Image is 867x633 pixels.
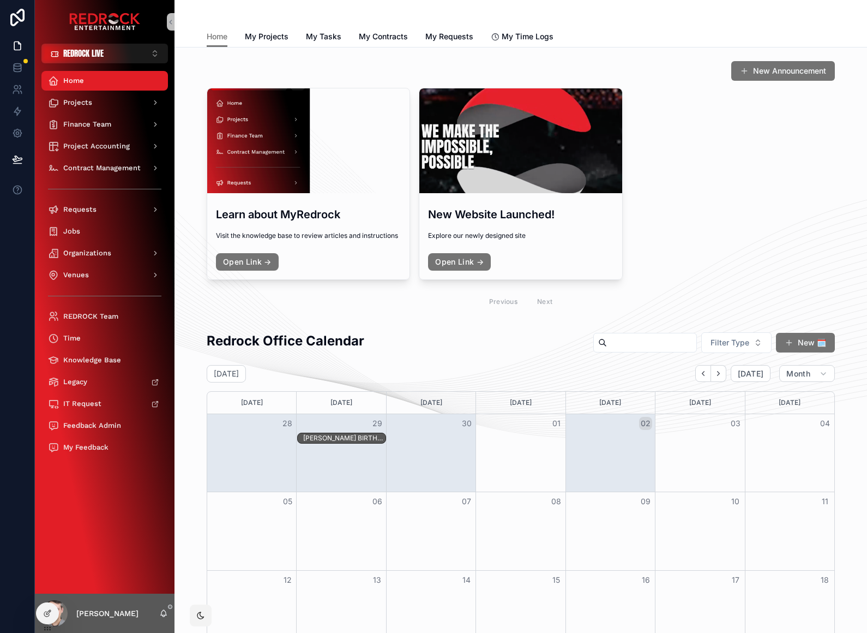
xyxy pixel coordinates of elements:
[41,416,168,435] a: Feedback Admin
[303,433,385,443] div: JESYKA DUNN BIRTHDAY
[359,27,408,49] a: My Contracts
[695,365,711,382] button: Back
[460,574,473,587] button: 14
[711,365,726,382] button: Next
[818,417,832,430] button: 04
[786,369,810,379] span: Month
[35,63,174,471] div: scrollable content
[731,61,835,81] button: New Announcement
[63,312,118,321] span: REDROCK Team
[63,48,104,59] span: REDROCK LIVE
[63,120,111,129] span: Finance Team
[63,98,92,107] span: Projects
[209,392,294,414] div: [DATE]
[550,495,563,508] button: 08
[63,334,81,343] span: Time
[216,231,401,240] span: Visit the knowledge base to review articles and instructions
[776,333,835,353] button: New 🗓️
[729,574,742,587] button: 17
[207,88,410,193] div: Screenshot-2025-08-19-at-2.09.49-PM.png
[245,27,288,49] a: My Projects
[428,231,613,240] span: Explore our newly designed site
[657,392,743,414] div: [DATE]
[359,31,408,42] span: My Contracts
[41,93,168,112] a: Projects
[729,495,742,508] button: 10
[818,495,832,508] button: 11
[460,495,473,508] button: 07
[281,495,294,508] button: 05
[568,392,653,414] div: [DATE]
[63,421,121,430] span: Feedback Admin
[747,392,833,414] div: [DATE]
[371,495,384,508] button: 06
[388,392,474,414] div: [DATE]
[207,31,227,42] span: Home
[701,332,772,353] button: Select Button
[303,434,385,443] div: [PERSON_NAME] BIRTHDAY
[428,206,613,223] h3: New Website Launched!
[41,394,168,414] a: IT Request
[41,438,168,457] a: My Feedback
[63,443,109,452] span: My Feedback
[419,88,622,193] div: Screenshot-2025-08-19-at-10.28.09-AM.png
[41,265,168,285] a: Venues
[428,253,491,271] a: Open Link →
[63,399,101,408] span: IT Request
[419,88,622,280] a: New Website Launched!Explore our newly designed siteOpen Link →
[41,350,168,370] a: Knowledge Base
[639,574,652,587] button: 16
[41,71,168,91] a: Home
[550,574,563,587] button: 15
[63,205,97,214] span: Requests
[306,31,341,42] span: My Tasks
[502,31,553,42] span: My Time Logs
[281,574,294,587] button: 12
[63,76,84,85] span: Home
[478,392,563,414] div: [DATE]
[63,271,89,279] span: Venues
[425,27,473,49] a: My Requests
[41,222,168,241] a: Jobs
[207,332,364,350] h2: Redrock Office Calendar
[41,44,168,63] button: Select Button
[371,574,384,587] button: 13
[639,495,652,508] button: 09
[779,365,835,383] button: Month
[306,27,341,49] a: My Tasks
[63,356,121,365] span: Knowledge Base
[711,337,749,348] span: Filter Type
[41,329,168,348] a: Time
[214,368,239,379] h2: [DATE]
[550,417,563,430] button: 01
[69,13,140,31] img: App logo
[41,243,168,263] a: Organizations
[63,142,130,151] span: Project Accounting
[216,253,279,271] a: Open Link →
[425,31,473,42] span: My Requests
[207,27,227,47] a: Home
[491,27,553,49] a: My Time Logs
[41,307,168,326] a: REDROCK Team
[41,158,168,178] a: Contract Management
[41,372,168,392] a: Legacy
[818,574,832,587] button: 18
[41,115,168,134] a: Finance Team
[738,369,763,379] span: [DATE]
[729,417,742,430] button: 03
[731,365,770,383] button: [DATE]
[41,200,168,219] a: Requests
[63,227,80,236] span: Jobs
[63,378,87,386] span: Legacy
[298,392,384,414] div: [DATE]
[245,31,288,42] span: My Projects
[76,608,139,619] p: [PERSON_NAME]
[281,417,294,430] button: 28
[460,417,473,430] button: 30
[63,164,141,172] span: Contract Management
[63,249,111,258] span: Organizations
[216,206,401,223] h3: Learn about MyRedrock
[41,136,168,156] a: Project Accounting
